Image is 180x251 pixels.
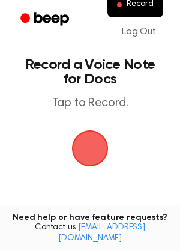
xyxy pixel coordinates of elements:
[12,8,80,31] a: Beep
[72,130,108,166] img: Beep Logo
[58,223,145,243] a: [EMAIL_ADDRESS][DOMAIN_NAME]
[22,58,158,86] h1: Record a Voice Note for Docs
[22,96,158,111] p: Tap to Record.
[110,17,168,46] a: Log Out
[7,223,173,244] span: Contact us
